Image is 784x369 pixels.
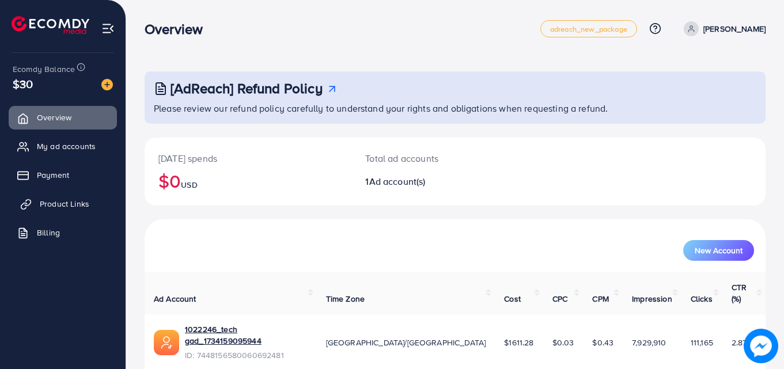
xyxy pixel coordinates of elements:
[145,21,212,37] h3: Overview
[101,22,115,35] img: menu
[365,151,493,165] p: Total ad accounts
[154,293,196,305] span: Ad Account
[185,349,308,361] span: ID: 7448156580060692481
[154,330,179,355] img: ic-ads-acc.e4c84228.svg
[9,192,117,215] a: Product Links
[158,151,338,165] p: [DATE] spends
[632,337,666,348] span: 7,929,910
[679,21,766,36] a: [PERSON_NAME]
[181,179,197,191] span: USD
[552,337,574,348] span: $0.03
[37,112,71,123] span: Overview
[703,22,766,36] p: [PERSON_NAME]
[9,135,117,158] a: My ad accounts
[691,337,713,348] span: 111,165
[744,329,778,363] img: image
[369,175,426,188] span: Ad account(s)
[13,63,75,75] span: Ecomdy Balance
[540,20,637,37] a: adreach_new_package
[592,337,613,348] span: $0.43
[154,101,759,115] p: Please review our refund policy carefully to understand your rights and obligations when requesti...
[12,16,89,34] img: logo
[632,293,672,305] span: Impression
[40,198,89,210] span: Product Links
[683,240,754,261] button: New Account
[326,337,486,348] span: [GEOGRAPHIC_DATA]/[GEOGRAPHIC_DATA]
[695,246,743,254] span: New Account
[504,337,533,348] span: $1611.28
[9,106,117,129] a: Overview
[9,163,117,187] a: Payment
[691,293,713,305] span: Clicks
[158,170,338,192] h2: $0
[552,293,567,305] span: CPC
[185,324,308,347] a: 1022246_tech gad_1734159095944
[326,293,365,305] span: Time Zone
[550,25,627,33] span: adreach_new_package
[13,75,33,92] span: $30
[101,79,113,90] img: image
[365,176,493,187] h2: 1
[592,293,608,305] span: CPM
[37,169,69,181] span: Payment
[504,293,521,305] span: Cost
[37,140,96,152] span: My ad accounts
[9,221,117,244] a: Billing
[171,80,323,97] h3: [AdReach] Refund Policy
[37,227,60,238] span: Billing
[732,337,747,348] span: 2.87
[732,281,747,305] span: CTR (%)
